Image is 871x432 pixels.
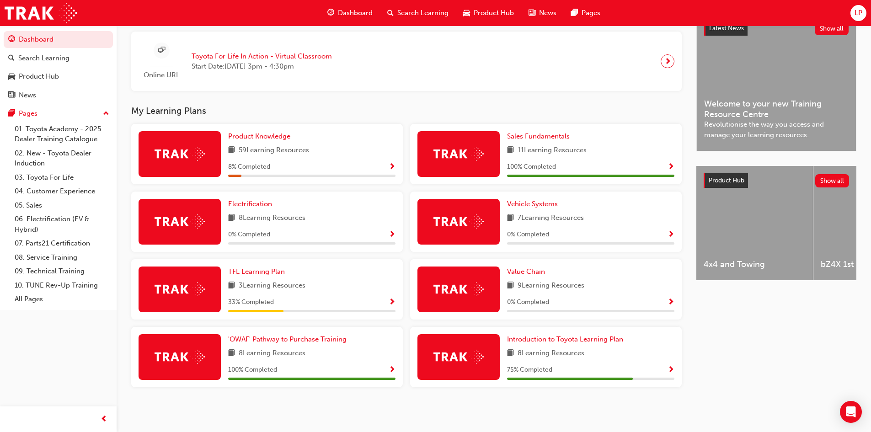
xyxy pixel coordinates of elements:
[139,70,184,80] span: Online URL
[228,145,235,156] span: book-icon
[389,299,395,307] span: Show Progress
[228,213,235,224] span: book-icon
[840,401,862,423] div: Open Intercom Messenger
[507,213,514,224] span: book-icon
[704,173,849,188] a: Product HubShow all
[433,282,484,296] img: Trak
[539,8,556,18] span: News
[507,297,549,308] span: 0 % Completed
[397,8,449,18] span: Search Learning
[228,132,290,140] span: Product Knowledge
[815,174,850,187] button: Show all
[815,22,849,35] button: Show all
[155,214,205,229] img: Trak
[4,68,113,85] a: Product Hub
[155,282,205,296] img: Trak
[228,280,235,292] span: book-icon
[507,199,561,209] a: Vehicle Systems
[668,297,674,308] button: Show Progress
[474,8,514,18] span: Product Hub
[228,348,235,359] span: book-icon
[11,184,113,198] a: 04. Customer Experience
[668,366,674,374] span: Show Progress
[228,334,350,345] a: 'OWAF' Pathway to Purchase Training
[507,145,514,156] span: book-icon
[4,105,113,122] button: Pages
[456,4,521,22] a: car-iconProduct Hub
[668,163,674,171] span: Show Progress
[155,147,205,161] img: Trak
[338,8,373,18] span: Dashboard
[507,348,514,359] span: book-icon
[8,36,15,44] span: guage-icon
[389,297,395,308] button: Show Progress
[507,162,556,172] span: 100 % Completed
[389,163,395,171] span: Show Progress
[709,176,744,184] span: Product Hub
[704,99,849,119] span: Welcome to your new Training Resource Centre
[518,280,584,292] span: 9 Learning Resources
[192,61,332,72] span: Start Date: [DATE] 3pm - 4:30pm
[664,55,671,68] span: next-icon
[239,280,305,292] span: 3 Learning Resources
[327,7,334,19] span: guage-icon
[19,71,59,82] div: Product Hub
[433,147,484,161] img: Trak
[239,348,305,359] span: 8 Learning Resources
[18,53,69,64] div: Search Learning
[11,198,113,213] a: 05. Sales
[228,199,276,209] a: Electrification
[389,231,395,239] span: Show Progress
[192,51,332,62] span: Toyota For Life In Action - Virtual Classroom
[668,161,674,173] button: Show Progress
[704,21,849,36] a: Latest NewsShow all
[8,91,15,100] span: news-icon
[668,231,674,239] span: Show Progress
[518,213,584,224] span: 7 Learning Resources
[5,3,77,23] img: Trak
[228,162,270,172] span: 8 % Completed
[709,24,744,32] span: Latest News
[507,280,514,292] span: book-icon
[582,8,600,18] span: Pages
[11,264,113,278] a: 09. Technical Training
[4,31,113,48] a: Dashboard
[668,229,674,240] button: Show Progress
[239,213,305,224] span: 8 Learning Resources
[704,259,806,270] span: 4x4 and Towing
[507,200,558,208] span: Vehicle Systems
[228,267,285,276] span: TFL Learning Plan
[507,131,573,142] a: Sales Fundamentals
[463,7,470,19] span: car-icon
[228,297,274,308] span: 33 % Completed
[11,171,113,185] a: 03. Toyota For Life
[433,214,484,229] img: Trak
[380,4,456,22] a: search-iconSearch Learning
[507,365,552,375] span: 75 % Completed
[389,366,395,374] span: Show Progress
[101,414,107,425] span: prev-icon
[228,131,294,142] a: Product Knowledge
[11,236,113,251] a: 07. Parts21 Certification
[131,106,682,116] h3: My Learning Plans
[19,90,36,101] div: News
[4,29,113,105] button: DashboardSearch LearningProduct HubNews
[521,4,564,22] a: news-iconNews
[387,7,394,19] span: search-icon
[103,108,109,120] span: up-icon
[239,145,309,156] span: 59 Learning Resources
[518,145,587,156] span: 11 Learning Resources
[389,161,395,173] button: Show Progress
[139,39,674,84] a: Online URLToyota For Life In Action - Virtual ClassroomStart Date:[DATE] 3pm - 4:30pm
[11,212,113,236] a: 06. Electrification (EV & Hybrid)
[11,292,113,306] a: All Pages
[4,87,113,104] a: News
[696,166,813,280] a: 4x4 and Towing
[433,350,484,364] img: Trak
[389,229,395,240] button: Show Progress
[507,132,570,140] span: Sales Fundamentals
[507,229,549,240] span: 0 % Completed
[11,278,113,293] a: 10. TUNE Rev-Up Training
[507,267,545,276] span: Value Chain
